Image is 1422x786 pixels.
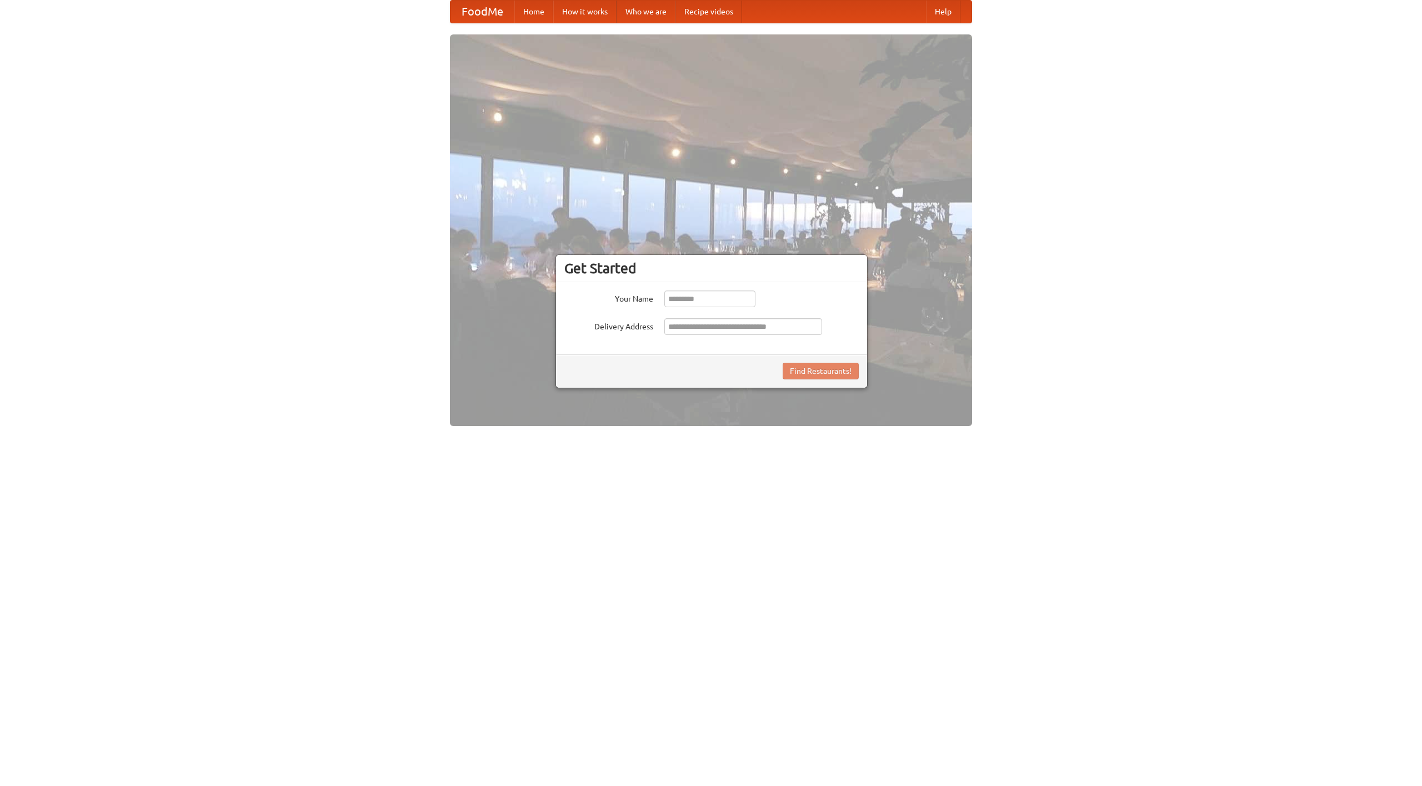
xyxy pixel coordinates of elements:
a: Home [514,1,553,23]
a: Recipe videos [675,1,742,23]
a: Help [926,1,960,23]
a: FoodMe [450,1,514,23]
button: Find Restaurants! [783,363,859,379]
h3: Get Started [564,260,859,277]
a: How it works [553,1,617,23]
label: Your Name [564,291,653,304]
label: Delivery Address [564,318,653,332]
a: Who we are [617,1,675,23]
